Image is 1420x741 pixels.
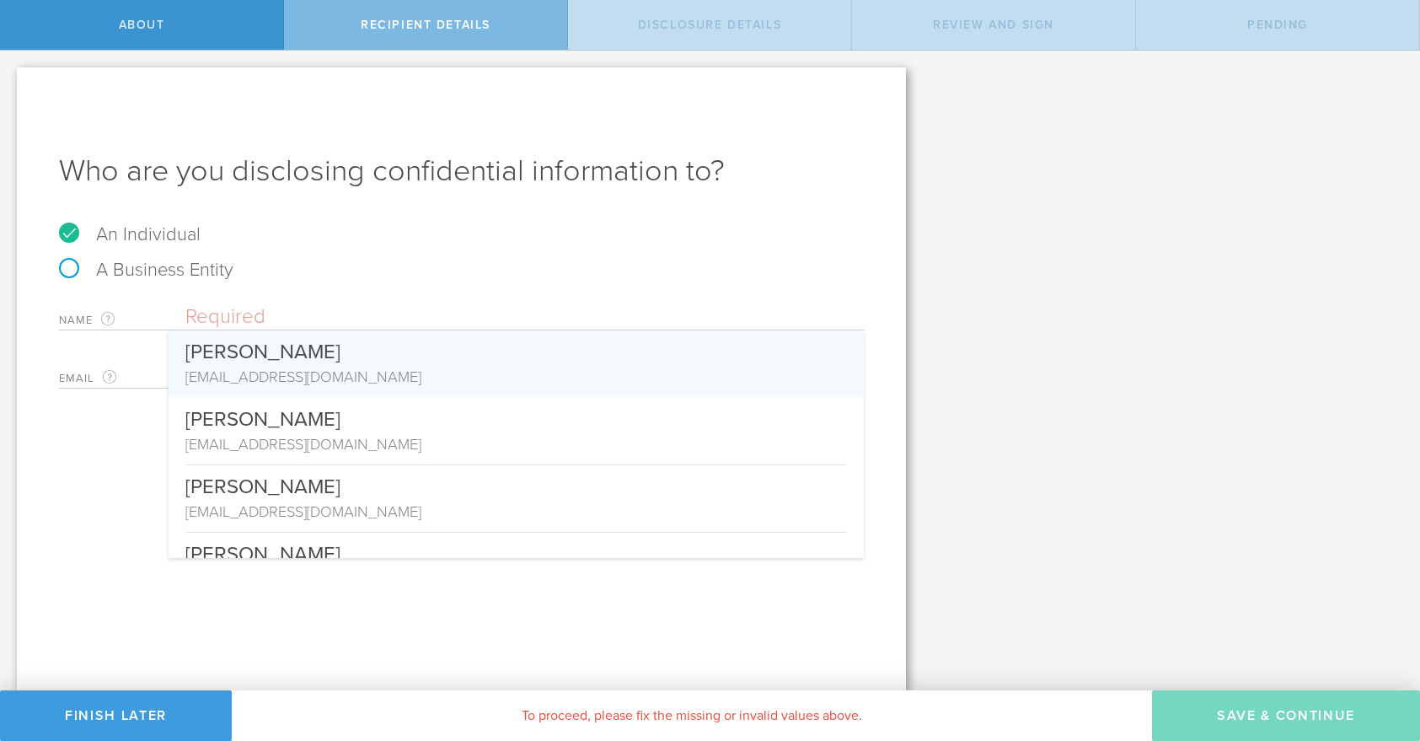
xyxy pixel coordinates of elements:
[169,397,864,464] div: [PERSON_NAME] [EMAIL_ADDRESS][DOMAIN_NAME]
[169,330,864,397] div: [PERSON_NAME] [EMAIL_ADDRESS][DOMAIN_NAME]
[185,501,847,523] div: [EMAIL_ADDRESS][DOMAIN_NAME]
[59,223,201,245] label: An Individual
[638,18,782,32] span: Disclosure details
[59,368,185,388] label: Email
[59,151,864,191] h1: Who are you disclosing confidential information to?
[169,464,864,532] div: [PERSON_NAME] [EMAIL_ADDRESS][DOMAIN_NAME]
[119,18,165,32] span: About
[185,330,847,366] div: [PERSON_NAME]
[1152,690,1420,741] button: Save & Continue
[1247,18,1308,32] span: Pending
[933,18,1054,32] span: Review and sign
[185,366,847,388] div: [EMAIL_ADDRESS][DOMAIN_NAME]
[185,304,864,330] input: Required
[169,532,864,599] div: [PERSON_NAME] [EMAIL_ADDRESS][DOMAIN_NAME]
[1336,609,1420,690] iframe: Chat Widget
[59,310,185,330] label: Name
[185,397,847,433] div: [PERSON_NAME]
[232,690,1152,741] div: To proceed, please fix the missing or invalid values above.
[59,259,233,281] label: A Business Entity
[185,532,847,568] div: [PERSON_NAME]
[185,433,847,455] div: [EMAIL_ADDRESS][DOMAIN_NAME]
[185,464,847,501] div: [PERSON_NAME]
[361,18,490,32] span: Recipient details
